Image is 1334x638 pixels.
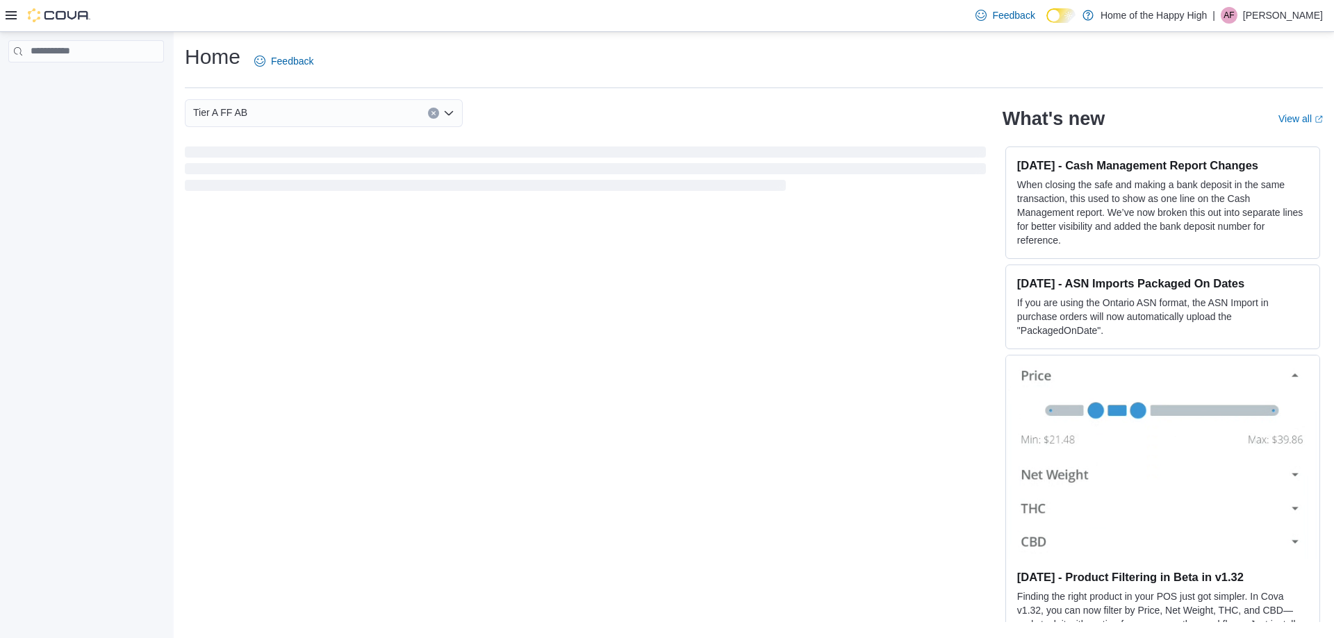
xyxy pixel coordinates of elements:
[1017,276,1308,290] h3: [DATE] - ASN Imports Packaged On Dates
[8,65,164,99] nav: Complex example
[1046,8,1076,23] input: Dark Mode
[428,108,439,119] button: Clear input
[185,149,986,194] span: Loading
[1101,7,1207,24] p: Home of the Happy High
[1278,113,1323,124] a: View allExternal link
[1224,7,1234,24] span: AF
[1243,7,1323,24] p: [PERSON_NAME]
[1212,7,1215,24] p: |
[1315,115,1323,124] svg: External link
[443,108,454,119] button: Open list of options
[970,1,1040,29] a: Feedback
[28,8,90,22] img: Cova
[1017,178,1308,247] p: When closing the safe and making a bank deposit in the same transaction, this used to show as one...
[1017,570,1308,584] h3: [DATE] - Product Filtering in Beta in v1.32
[992,8,1035,22] span: Feedback
[193,104,247,121] span: Tier A FF AB
[1017,296,1308,337] p: If you are using the Ontario ASN format, the ASN Import in purchase orders will now automatically...
[271,54,313,68] span: Feedback
[249,47,319,75] a: Feedback
[1017,158,1308,172] h3: [DATE] - Cash Management Report Changes
[1221,7,1237,24] div: Alisha Farrell
[1046,23,1047,24] span: Dark Mode
[185,43,240,71] h1: Home
[1003,108,1105,130] h2: What's new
